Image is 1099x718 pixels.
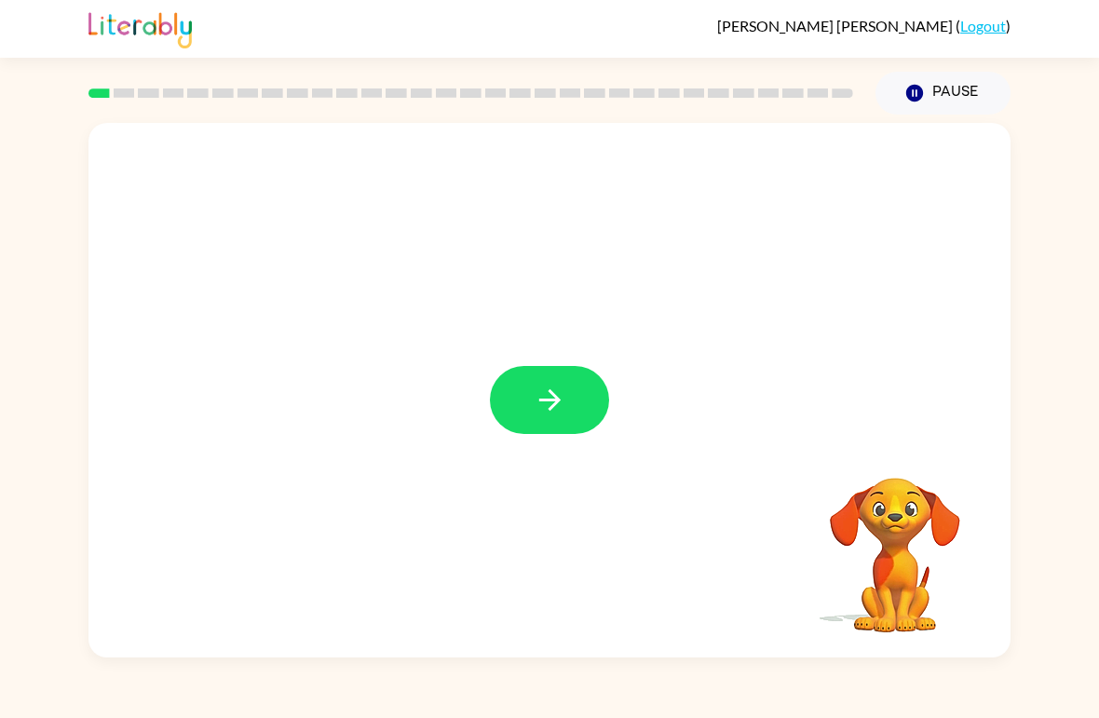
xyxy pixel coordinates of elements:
div: ( ) [717,17,1011,34]
img: Literably [88,7,192,48]
a: Logout [960,17,1006,34]
span: [PERSON_NAME] [PERSON_NAME] [717,17,956,34]
video: Your browser must support playing .mp4 files to use Literably. Please try using another browser. [802,449,988,635]
button: Pause [875,72,1011,115]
